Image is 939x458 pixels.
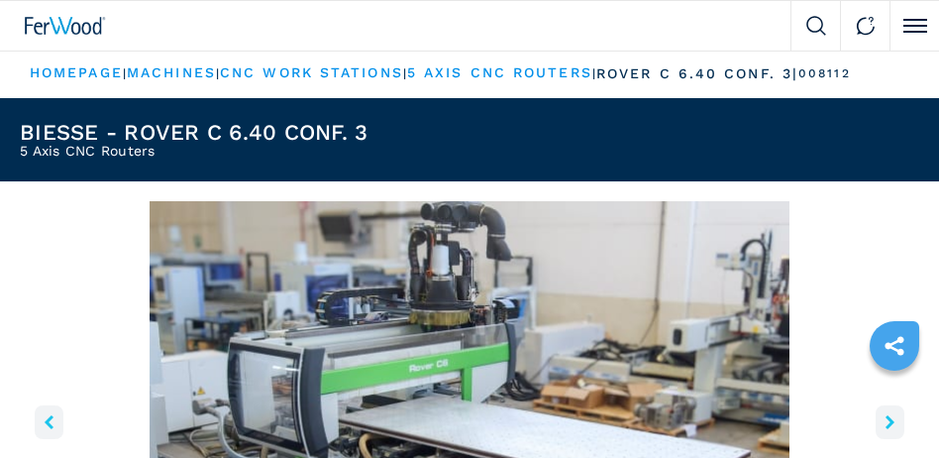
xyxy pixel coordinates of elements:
span: | [403,66,407,80]
p: 008112 [798,65,851,82]
h1: BIESSE - ROVER C 6.40 CONF. 3 [20,122,367,144]
span: | [123,66,127,80]
h2: 5 Axis CNC Routers [20,144,367,158]
button: left-button [35,405,63,439]
a: sharethis [870,321,919,371]
button: Click to toggle menu [889,1,939,51]
span: | [592,66,596,80]
p: rover c 6.40 conf. 3 | [596,64,798,84]
a: HOMEPAGE [30,64,123,80]
a: 5 axis cnc routers [407,64,592,80]
img: Ferwood [25,17,106,35]
img: Search [806,16,826,36]
img: Contact us [856,16,876,36]
button: right-button [876,405,904,439]
a: machines [127,64,216,80]
a: cnc work stations [220,64,403,80]
span: | [216,66,220,80]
